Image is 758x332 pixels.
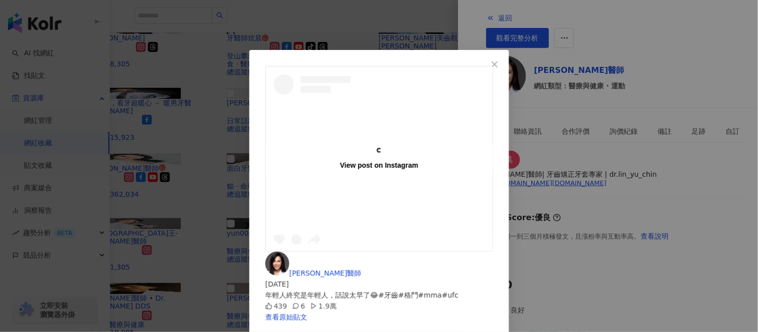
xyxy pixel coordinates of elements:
[491,60,499,68] span: close
[340,161,418,170] div: View post on Instagram
[265,279,493,290] div: [DATE]
[485,54,505,74] button: Close
[292,301,305,312] div: 6
[310,301,336,312] div: 1.9萬
[265,252,289,276] img: KOL Avatar
[265,290,493,301] div: 年輕人終究是年輕人，話說太早了😂#牙齒#格鬥#mma#ufc
[265,313,307,321] a: 查看原始貼文
[265,301,287,312] div: 439
[265,269,361,277] a: KOL Avatar[PERSON_NAME]醫師
[266,66,493,251] a: View post on Instagram
[289,269,361,277] span: [PERSON_NAME]醫師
